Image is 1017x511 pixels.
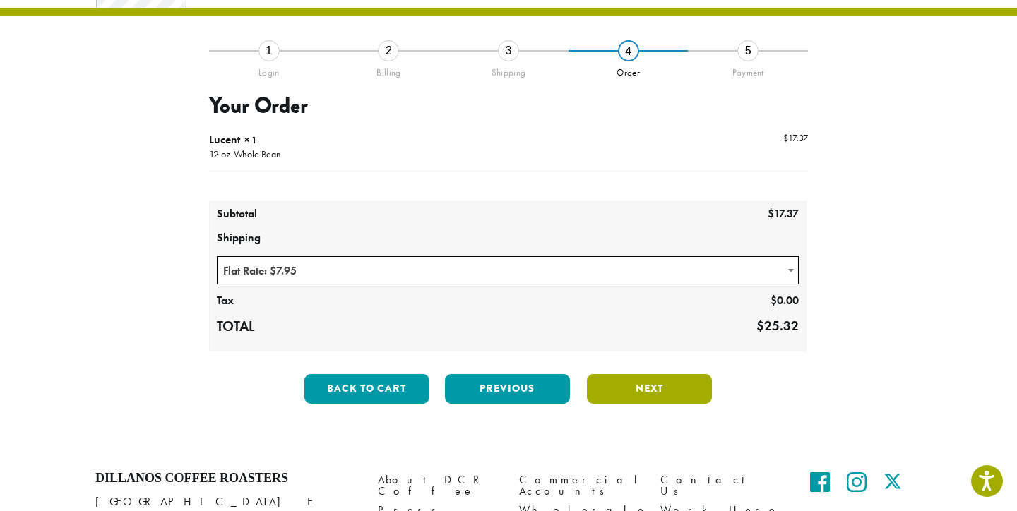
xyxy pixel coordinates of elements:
a: Commercial Accounts [519,471,639,501]
h3: Your Order [209,92,808,119]
p: Whole Bean [230,148,281,162]
span: Lucent [209,132,240,147]
div: Order [569,61,689,78]
th: Subtotal [210,203,329,227]
h4: Dillanos Coffee Roasters [95,471,357,486]
div: 3 [498,40,519,61]
button: Next [587,374,712,404]
bdi: 17.37 [768,206,799,221]
div: 5 [737,40,759,61]
strong: × 1 [244,133,257,146]
div: Billing [329,61,449,78]
div: 1 [258,40,280,61]
div: Payment [688,61,808,78]
div: Shipping [448,61,569,78]
span: $ [771,293,777,308]
span: Flat Rate: $7.95 [217,256,799,284]
th: Shipping [210,227,806,251]
a: About DCR Coffee [378,471,498,501]
button: Back to cart [304,374,429,404]
bdi: 17.37 [783,132,808,144]
div: Login [209,61,329,78]
div: 4 [618,40,639,61]
th: Tax [210,289,329,313]
bdi: 25.32 [756,317,799,335]
a: Contact Us [660,471,780,501]
bdi: 0.00 [771,293,799,308]
span: Flat Rate: $7.95 [218,257,798,284]
div: 2 [378,40,399,61]
span: $ [756,317,764,335]
span: $ [783,132,788,144]
span: $ [768,206,774,221]
button: Previous [445,374,570,404]
th: Total [210,313,329,340]
p: 12 oz [209,148,230,162]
